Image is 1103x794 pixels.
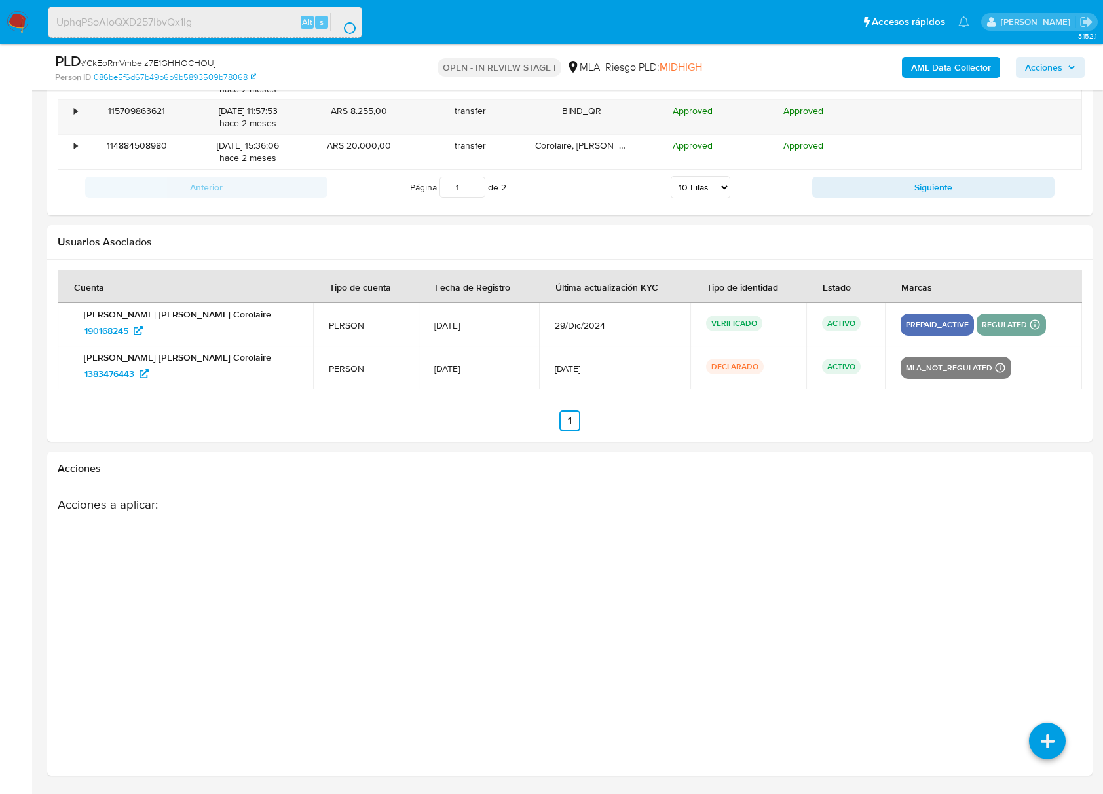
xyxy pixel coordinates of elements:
span: MIDHIGH [660,60,702,75]
p: OPEN - IN REVIEW STAGE I [438,58,561,77]
div: MLA [567,60,600,75]
button: Acciones [1016,57,1085,78]
span: 3.152.1 [1078,31,1096,41]
b: Person ID [55,71,91,83]
b: PLD [55,50,81,71]
span: # CkEoRmVmbelz7E1GHHOCHOUj [81,56,216,69]
a: 086be5f6d67b49b6b9b5893509b78068 [94,71,256,83]
span: Acciones [1025,57,1062,78]
button: AML Data Collector [902,57,1000,78]
button: search-icon [330,13,357,31]
input: Buscar usuario o caso... [48,14,362,31]
span: Accesos rápidos [872,15,945,29]
span: Alt [302,16,312,28]
h3: Acciones a aplicar : [58,497,969,512]
span: s [320,16,324,28]
b: AML Data Collector [911,57,991,78]
p: julieta.rodriguez@mercadolibre.com [1001,16,1075,28]
h2: Acciones [58,462,1082,475]
h2: Usuarios Asociados [58,236,1082,249]
span: Riesgo PLD: [605,60,702,75]
a: Salir [1079,15,1093,29]
a: Notificaciones [958,16,969,27]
